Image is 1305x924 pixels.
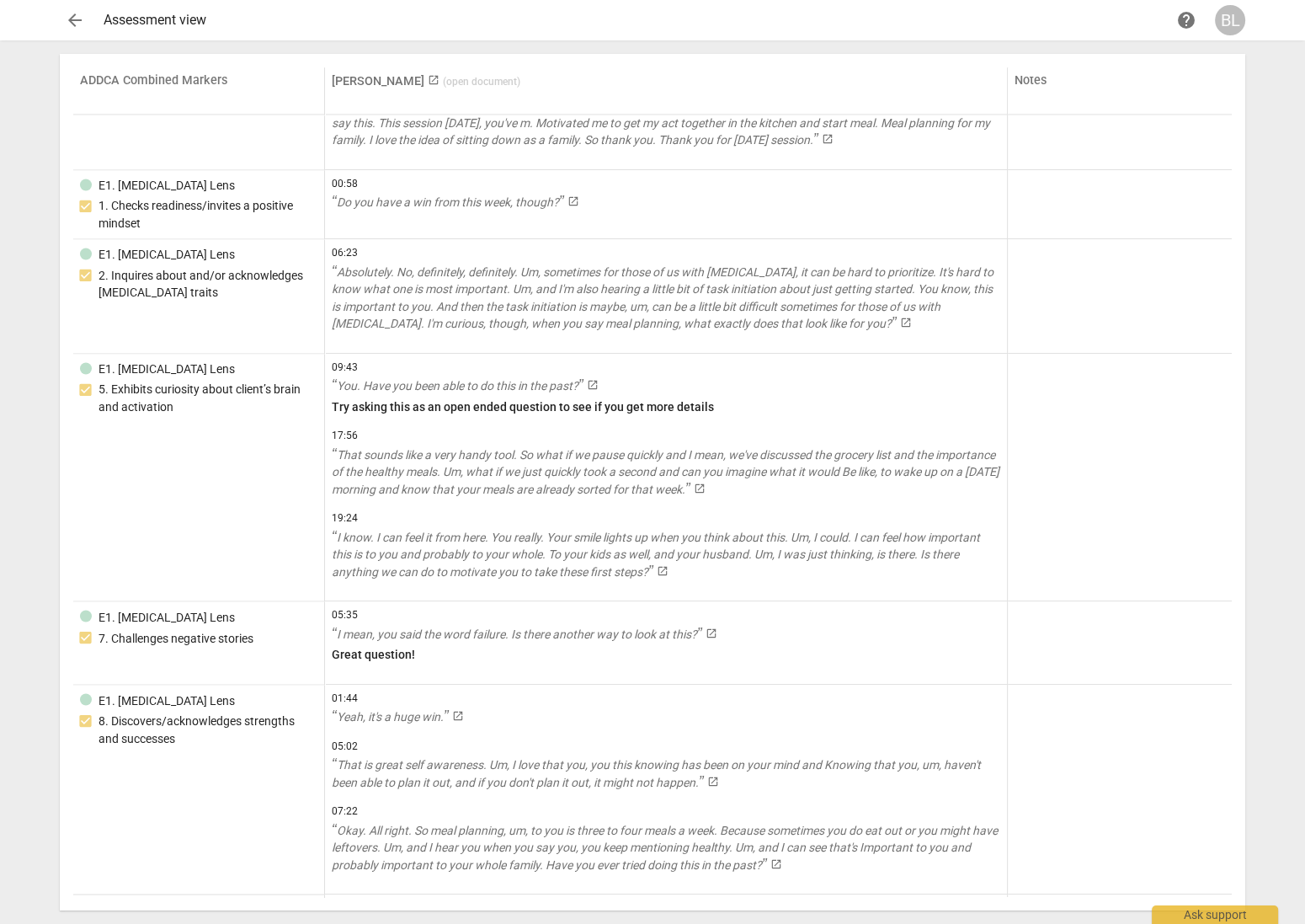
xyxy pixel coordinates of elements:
th: ADDCA Combined Markers [73,67,325,115]
span: 05:35 [332,608,1000,622]
span: Absolutely. No, definitely, definitely. Um, sometimes for those of us with [MEDICAL_DATA], it can... [332,265,993,331]
span: launch [705,628,716,639]
a: That sounds like a very handy tool. So what if we pause quickly and I mean, we've discussed the g... [332,446,1000,499]
div: 5. Exhibits curiosity about client’s brain and activation [99,381,317,415]
a: I know. I can feel it from here. You really. Your smile lights up when you think about this. Um, ... [332,529,1000,581]
span: 00:58 [332,177,1000,191]
span: 07:22 [332,804,1000,819]
span: launch [567,195,578,207]
span: 19:24 [332,511,1000,526]
span: Okay. All right. So meal planning, um, to you is three to four meals a week. Because sometimes yo... [332,824,998,872]
div: E1. [MEDICAL_DATA] Lens [99,177,235,195]
span: launch [586,379,598,391]
div: 7. Challenges negative stories [99,629,253,647]
a: Okay. All right. So meal planning, um, to you is three to four meals a week. Because sometimes yo... [332,822,1000,874]
a: Absolutely. No, definitely, definitely. Um, sometimes for those of us with [MEDICAL_DATA], it can... [332,264,1000,333]
div: E1. [MEDICAL_DATA] Lens [99,361,235,378]
span: Yeah, it's a huge win. [332,710,449,724]
a: That is great self awareness. Um, I love that you, you this knowing has been on your mind and Kno... [332,756,1000,791]
span: 01:44 [332,692,1000,706]
span: That is great self awareness. Um, I love that you, you this knowing has been on your mind and Kno... [332,758,981,789]
a: Help [1171,5,1201,35]
div: 2. Inquires about and/or acknowledges [MEDICAL_DATA] traits [99,267,317,302]
p: Great question! [332,646,1000,664]
div: E1. [MEDICAL_DATA] Lens [99,608,235,626]
span: I know. I can feel it from here. You really. Your smile lights up when you think about this. Um, ... [332,531,980,579]
span: You. Have you been able to do this in the past? [332,379,583,393]
th: Notes [1008,67,1232,115]
span: 05:02 [332,740,1000,754]
div: Assessment view [104,13,1171,28]
p: Try asking this as an open ended question to see if you get more details [332,398,1000,416]
div: E1. [MEDICAL_DATA] Lens [99,692,235,709]
span: 17:56 [332,429,1000,443]
a: I can do that. I can do that. I can ask you about this next week. So. [PERSON_NAME], we are runni... [332,97,1000,149]
span: I mean, you said the word failure. Is there another way to look at this? [332,628,702,641]
span: ( open document ) [443,76,520,88]
span: launch [451,710,463,722]
span: launch [900,317,912,328]
div: E1. [MEDICAL_DATA] Lens [99,246,235,264]
span: I can do that. I can do that. I can ask you about this next week. So. [PERSON_NAME], we are runni... [332,99,990,147]
span: arrow_back [65,10,85,30]
a: Yeah, it's a huge win. [332,708,1000,726]
span: launch [694,483,706,494]
span: launch [770,858,782,870]
span: 06:23 [332,246,1000,260]
span: Do you have a win from this week, though? [332,195,564,209]
div: 8. Discovers/acknowledges strengths and successes [99,712,317,746]
span: That sounds like a very handy tool. So what if we pause quickly and I mean, we've discussed the g... [332,448,999,496]
div: Ask support [1152,905,1278,924]
span: launch [822,133,834,145]
button: BL [1215,5,1245,35]
span: launch [657,565,668,577]
span: launch [707,776,719,788]
a: [PERSON_NAME] (open document) [332,74,520,88]
a: You. Have you been able to do this in the past? [332,377,1000,395]
a: Do you have a win from this week, though? [332,194,1000,211]
span: launch [428,74,439,86]
div: 1. Checks readiness/invites a positive mindset [99,197,317,232]
a: I mean, you said the word failure. Is there another way to look at this? [332,626,1000,644]
span: 09:43 [332,361,1000,375]
span: help [1176,10,1196,30]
